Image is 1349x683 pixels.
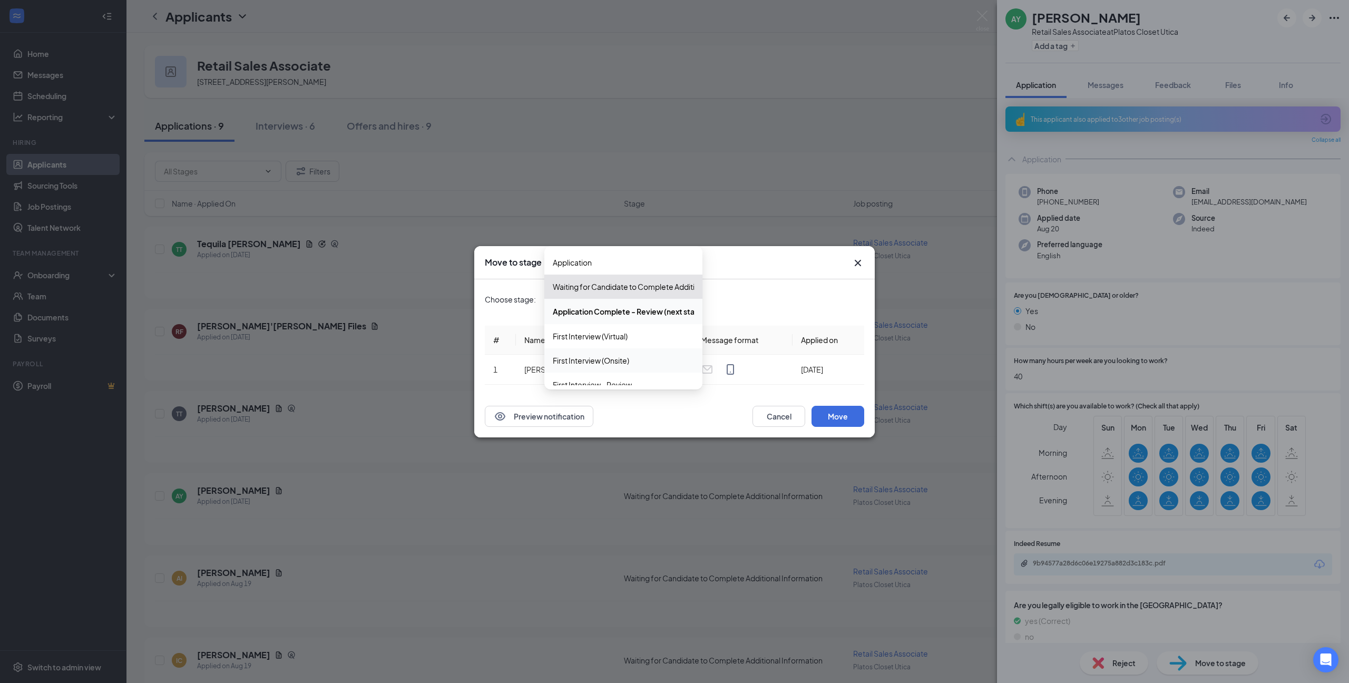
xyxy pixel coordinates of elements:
div: Open Intercom Messenger [1313,647,1338,672]
svg: Eye [494,410,506,423]
th: Message format [692,326,793,355]
button: Close [852,257,864,269]
span: Choose stage: [485,294,536,305]
svg: Cross [852,257,864,269]
button: EyePreview notification [485,406,593,427]
span: First Interview (Virtual) [553,330,628,342]
span: First Interview (Onsite) [553,355,629,366]
span: First Interview - Review [553,379,632,391]
td: [DATE] [793,355,864,385]
button: Cancel [752,406,805,427]
svg: Email [701,363,713,376]
span: Application [553,257,592,268]
span: Application Complete - Review (next stage) [553,306,707,317]
td: [PERSON_NAME] [516,355,619,385]
svg: MobileSms [724,363,737,376]
span: 1 [493,365,497,374]
button: Move [812,406,864,427]
span: Waiting for Candidate to Complete Additional Information (current stage) [553,281,803,292]
th: Applied on [793,326,864,355]
th: # [485,326,516,355]
th: Name [516,326,619,355]
h3: Move to stage [485,257,542,268]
